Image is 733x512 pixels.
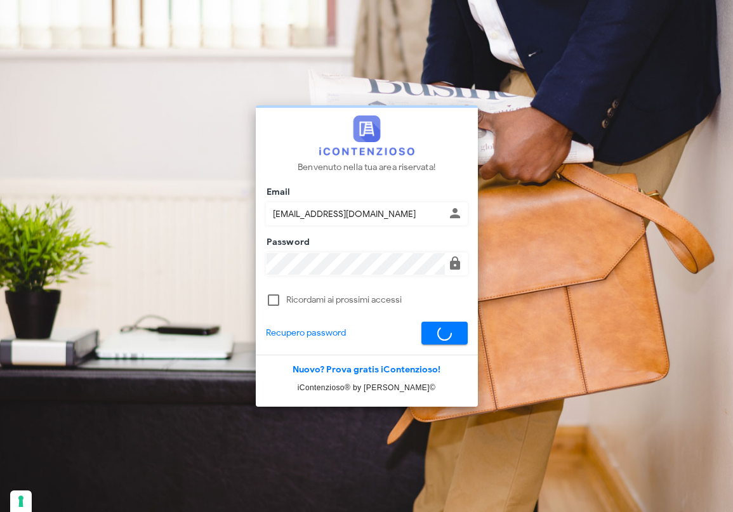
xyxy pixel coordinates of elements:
[256,381,478,394] p: iContenzioso® by [PERSON_NAME]©
[293,364,440,375] a: Nuovo? Prova gratis iContenzioso!
[266,326,347,340] a: Recupero password
[263,236,310,249] label: Password
[267,203,445,225] input: Inserisci il tuo indirizzo email
[10,490,32,512] button: Le tue preferenze relative al consenso per le tecnologie di tracciamento
[298,161,435,174] p: Benvenuto nella tua area riservata!
[263,186,291,199] label: Email
[286,294,468,306] label: Ricordami ai prossimi accessi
